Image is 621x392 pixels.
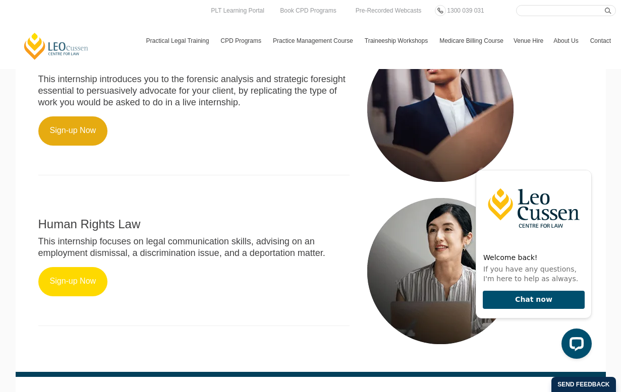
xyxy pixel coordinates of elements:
[548,26,585,55] a: About Us
[353,5,424,16] a: Pre-Recorded Webcasts
[38,74,350,109] p: This internship introduces you to the forensic analysis and strategic foresight essential to pers...
[468,152,596,367] iframe: LiveChat chat widget
[360,26,434,55] a: Traineeship Workshops
[585,26,616,55] a: Contact
[38,116,108,146] a: Sign-up Now
[38,236,350,259] p: This internship focuses on legal communication skills, advising on an employment dismissal, a dis...
[268,26,360,55] a: Practice Management Course
[38,267,108,296] a: Sign-up Now
[23,32,90,60] a: [PERSON_NAME] Centre for Law
[434,26,509,55] a: Medicare Billing Course
[215,26,268,55] a: CPD Programs
[277,5,338,16] a: Book CPD Programs
[509,26,548,55] a: Venue Hire
[208,5,267,16] a: PLT Learning Portal
[141,26,216,55] a: Practical Legal Training
[444,5,486,16] a: 1300 039 031
[38,218,350,231] h2: Human Rights Law
[447,7,484,14] span: 1300 039 031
